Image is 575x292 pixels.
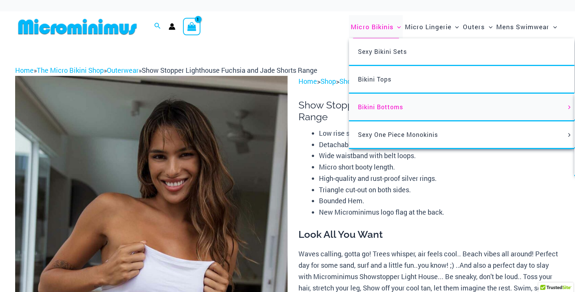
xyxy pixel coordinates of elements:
[320,77,336,86] a: Shop
[463,17,485,36] span: Outers
[565,105,573,109] span: Menu Toggle
[461,15,494,38] a: OutersMenu ToggleMenu Toggle
[319,150,560,162] li: Wide waistband with belt loops.
[405,17,451,36] span: Micro Lingerie
[37,66,104,75] a: The Micro Bikini Shop
[349,15,403,38] a: Micro BikinisMenu ToggleMenu Toggle
[349,121,574,149] a: Sexy One Piece MonokinisMenu ToggleMenu Toggle
[15,18,140,35] img: MM SHOP LOGO FLAT
[319,139,560,151] li: Detachable belt with double ring silver buckle.
[298,228,560,241] h3: Look All You Want
[485,17,492,36] span: Menu Toggle
[319,207,560,218] li: New Microminimus logo flag at the back.
[298,99,560,123] h1: Show Stopper Lighthouse Fuchsia and Jade Shorts Range
[349,94,574,121] a: Bikini BottomsMenu ToggleMenu Toggle
[142,66,317,75] span: Show Stopper Lighthouse Fuchsia and Jade Shorts Range
[403,15,461,38] a: Micro LingerieMenu ToggleMenu Toggle
[348,14,560,39] nav: Site Navigation
[107,66,139,75] a: Outerwear
[349,38,574,66] a: Sexy Bikini Sets
[349,66,574,94] a: Bikini Tops
[393,17,401,36] span: Menu Toggle
[15,66,317,75] span: » » »
[451,17,459,36] span: Menu Toggle
[339,77,382,86] a: Show Stopper
[494,15,559,38] a: Mens SwimwearMenu ToggleMenu Toggle
[351,17,393,36] span: Micro Bikinis
[298,77,317,86] a: Home
[169,23,175,30] a: Account icon link
[549,17,557,36] span: Menu Toggle
[565,133,573,137] span: Menu Toggle
[154,22,161,31] a: Search icon link
[183,18,200,35] a: View Shopping Cart, 1 items
[15,66,34,75] a: Home
[319,173,560,184] li: High-quality and rust-proof silver rings.
[496,17,549,36] span: Mens Swimwear
[358,130,438,138] span: Sexy One Piece Monokinis
[319,195,560,207] li: Bounded Hem.
[319,162,560,173] li: Micro short booty length.
[319,128,560,139] li: Low rise style shorts.
[319,184,560,196] li: Triangle cut-out on both sides.
[298,76,560,87] p: > >
[358,75,391,83] span: Bikini Tops
[358,47,407,55] span: Sexy Bikini Sets
[358,103,403,111] span: Bikini Bottoms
